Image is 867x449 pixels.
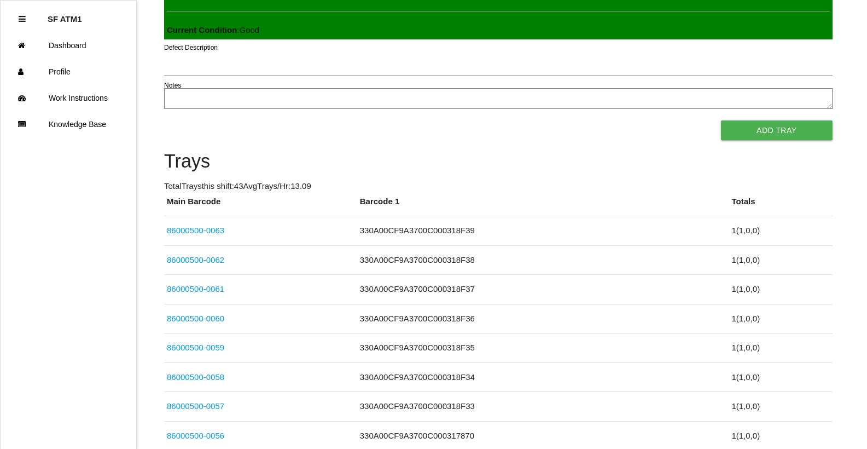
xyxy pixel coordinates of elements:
td: 330A00CF9A3700C000318F37 [357,275,729,304]
h4: Trays [164,151,833,172]
td: 1 ( 1 , 0 , 0 ) [729,392,832,422]
a: 86000500-0063 [167,226,224,235]
td: 1 ( 1 , 0 , 0 ) [729,304,832,333]
td: 330A00CF9A3700C000318F33 [357,392,729,422]
p: Total Trays this shift: 43 Avg Trays /Hr: 13.09 [164,180,833,193]
label: Defect Description [164,43,218,53]
td: 1 ( 1 , 0 , 0 ) [729,275,832,304]
a: Knowledge Base [1,111,136,137]
p: SF ATM1 [48,6,82,24]
td: 1 ( 1 , 0 , 0 ) [729,245,832,275]
a: 86000500-0061 [167,284,224,293]
a: 86000500-0062 [167,255,224,264]
td: 330A00CF9A3700C000318F39 [357,216,729,246]
button: Add Tray [721,120,833,140]
th: Main Barcode [164,195,357,216]
td: 330A00CF9A3700C000318F34 [357,362,729,392]
th: Totals [729,195,832,216]
a: 86000500-0060 [167,314,224,323]
a: 86000500-0057 [167,401,224,411]
th: Barcode 1 [357,195,729,216]
td: 330A00CF9A3700C000318F38 [357,245,729,275]
a: 86000500-0056 [167,431,224,440]
td: 1 ( 1 , 0 , 0 ) [729,216,832,246]
td: 330A00CF9A3700C000318F35 [357,333,729,363]
span: : Good [167,25,259,34]
b: Current Condition [167,25,237,34]
td: 1 ( 1 , 0 , 0 ) [729,362,832,392]
a: 86000500-0059 [167,343,224,352]
div: Close [19,6,26,32]
a: Work Instructions [1,85,136,111]
label: Notes [164,80,181,90]
a: 86000500-0058 [167,372,224,382]
a: Dashboard [1,32,136,59]
td: 1 ( 1 , 0 , 0 ) [729,333,832,363]
a: Profile [1,59,136,85]
td: 330A00CF9A3700C000318F36 [357,304,729,333]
